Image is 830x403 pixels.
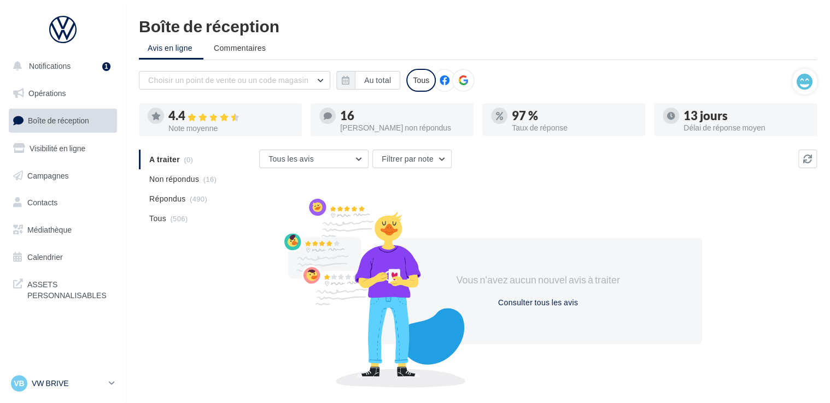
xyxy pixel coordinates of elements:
[512,110,636,122] div: 97 %
[7,246,119,269] a: Calendrier
[27,225,72,234] span: Médiathèque
[7,137,119,160] a: Visibilité en ligne
[7,218,119,241] a: Médiathèque
[102,62,110,71] div: 1
[372,150,452,168] button: Filtrer par note
[30,144,85,153] span: Visibilité en ligne
[268,154,314,163] span: Tous les avis
[168,110,293,122] div: 4.4
[32,378,104,389] p: VW BRIVE
[28,88,66,98] span: Opérations
[512,124,636,132] div: Taux de réponse
[7,272,119,305] a: ASSETS PERSONNALISABLES
[444,273,632,287] div: Vous n'avez aucun nouvel avis à traiter
[340,110,465,122] div: 16
[190,194,207,203] span: (490)
[336,71,400,90] button: Au total
[149,213,166,224] span: Tous
[139,17,817,34] div: Boîte de réception
[355,71,400,90] button: Au total
[170,214,188,223] span: (506)
[494,296,582,309] button: Consulter tous les avis
[340,124,465,132] div: [PERSON_NAME] non répondus
[203,175,217,183] span: (16)
[683,124,808,132] div: Délai de réponse moyen
[148,75,308,85] span: Choisir un point de vente ou un code magasin
[28,116,89,125] span: Boîte de réception
[14,378,24,389] span: VB
[7,109,119,132] a: Boîte de réception
[7,55,115,78] button: Notifications 1
[9,373,117,394] a: VB VW BRIVE
[149,193,186,204] span: Répondus
[168,125,293,132] div: Note moyenne
[27,252,63,262] span: Calendrier
[29,61,71,70] span: Notifications
[7,191,119,214] a: Contacts
[139,71,330,90] button: Choisir un point de vente ou un code magasin
[27,170,69,180] span: Campagnes
[7,164,119,187] a: Campagnes
[149,174,199,185] span: Non répondus
[259,150,369,168] button: Tous les avis
[406,69,436,92] div: Tous
[27,198,57,207] span: Contacts
[214,43,266,52] span: Commentaires
[683,110,808,122] div: 13 jours
[7,82,119,105] a: Opérations
[27,277,113,300] span: ASSETS PERSONNALISABLES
